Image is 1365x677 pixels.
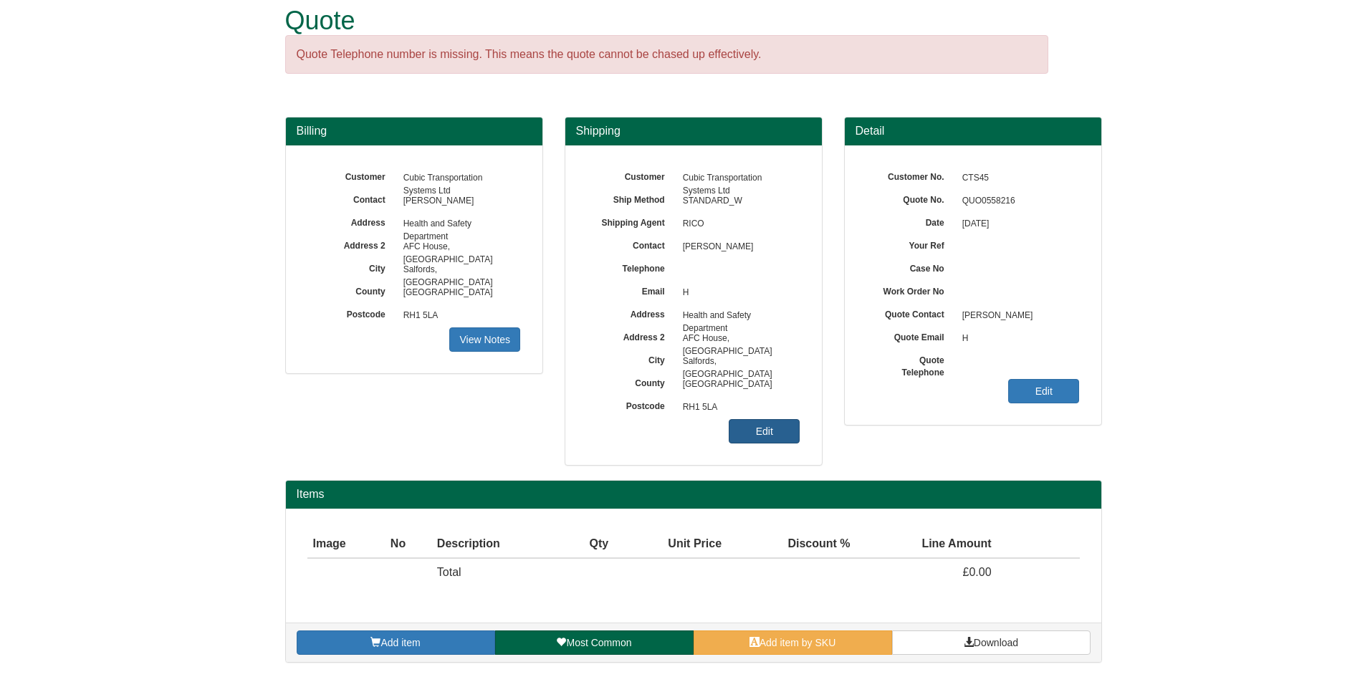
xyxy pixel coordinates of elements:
label: Postcode [307,304,396,321]
span: [PERSON_NAME] [955,304,1080,327]
label: Shipping Agent [587,213,676,229]
label: Contact [307,190,396,206]
span: STANDARD_W [676,190,800,213]
label: City [587,350,676,367]
label: County [587,373,676,390]
span: Health and Safety Department [676,304,800,327]
span: [GEOGRAPHIC_DATA] [676,373,800,396]
label: Quote Email [866,327,955,344]
th: Description [431,530,561,559]
span: AFC House, [GEOGRAPHIC_DATA] [676,327,800,350]
h1: Quote [285,6,1048,35]
label: Quote Telephone [866,350,955,379]
th: No [385,530,431,559]
span: Health and Safety Department [396,213,521,236]
h3: Shipping [576,125,811,138]
label: Your Ref [866,236,955,252]
label: Customer No. [866,167,955,183]
a: View Notes [449,327,520,352]
span: £0.00 [963,566,992,578]
span: [GEOGRAPHIC_DATA] [396,282,521,304]
label: Address [587,304,676,321]
span: Download [974,637,1018,648]
a: Download [892,630,1091,655]
label: Date [866,213,955,229]
span: Cubic Transportation Systems Ltd [676,167,800,190]
label: Telephone [587,259,676,275]
span: QUO0558216 [955,190,1080,213]
th: Line Amount [856,530,997,559]
label: Case No [866,259,955,275]
label: Address [307,213,396,229]
span: Salfords, [GEOGRAPHIC_DATA] [396,259,521,282]
th: Qty [561,530,614,559]
span: Add item by SKU [760,637,836,648]
label: Work Order No [866,282,955,298]
span: [PERSON_NAME] [676,236,800,259]
span: Most Common [566,637,631,648]
label: Customer [587,167,676,183]
h3: Billing [297,125,532,138]
h2: Items [297,488,1091,501]
h3: Detail [856,125,1091,138]
label: Contact [587,236,676,252]
span: H [676,282,800,304]
label: Quote No. [866,190,955,206]
td: Total [431,558,561,587]
div: Quote Telephone number is missing. This means the quote cannot be chased up effectively. [285,35,1048,75]
label: Address 2 [587,327,676,344]
label: City [307,259,396,275]
label: Email [587,282,676,298]
th: Image [307,530,385,559]
span: [PERSON_NAME] [396,190,521,213]
span: RH1 5LA [676,396,800,419]
span: CTS45 [955,167,1080,190]
label: Postcode [587,396,676,413]
label: Customer [307,167,396,183]
span: H [955,327,1080,350]
label: Ship Method [587,190,676,206]
span: Add item [380,637,420,648]
label: County [307,282,396,298]
span: AFC House, [GEOGRAPHIC_DATA] [396,236,521,259]
th: Discount % [727,530,856,559]
span: RICO [676,213,800,236]
th: Unit Price [614,530,727,559]
a: Edit [729,419,800,443]
label: Address 2 [307,236,396,252]
span: RH1 5LA [396,304,521,327]
a: Edit [1008,379,1079,403]
span: Salfords, [GEOGRAPHIC_DATA] [676,350,800,373]
label: Quote Contact [866,304,955,321]
span: Cubic Transportation Systems Ltd [396,167,521,190]
span: [DATE] [955,213,1080,236]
